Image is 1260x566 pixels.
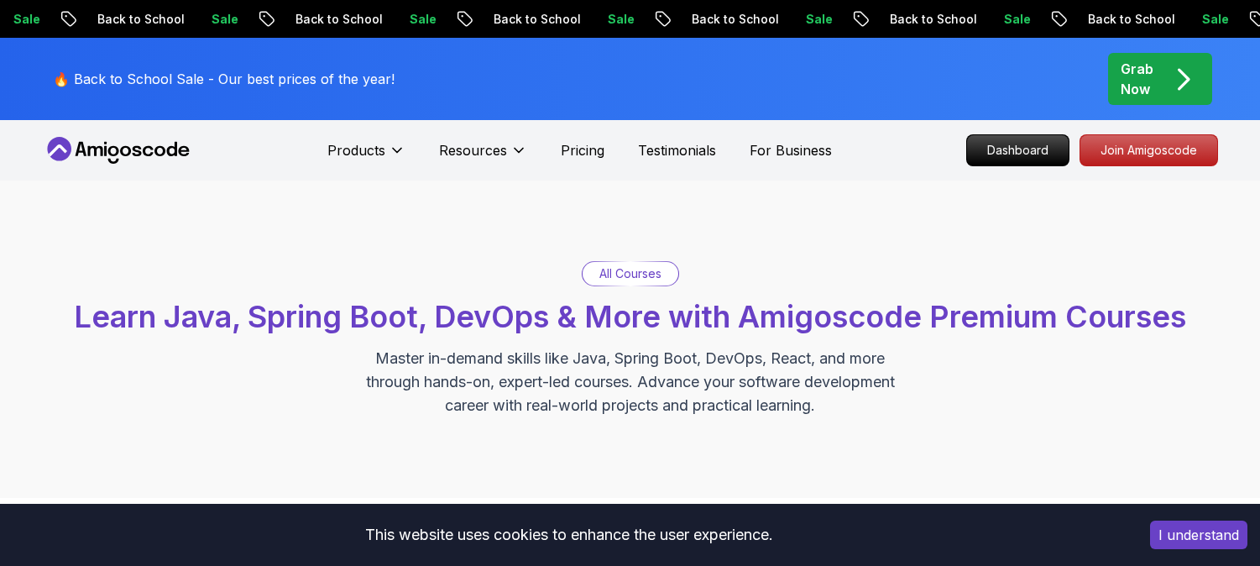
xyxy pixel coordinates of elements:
[591,11,645,28] p: Sale
[599,265,661,282] p: All Courses
[279,11,393,28] p: Back to School
[348,347,912,417] p: Master in-demand skills like Java, Spring Boot, DevOps, React, and more through hands-on, expert-...
[53,69,395,89] p: 🔥 Back to School Sale - Our best prices of the year!
[966,134,1069,166] a: Dashboard
[327,140,385,160] p: Products
[1071,11,1185,28] p: Back to School
[81,11,195,28] p: Back to School
[74,298,1186,335] span: Learn Java, Spring Boot, DevOps & More with Amigoscode Premium Courses
[393,11,447,28] p: Sale
[195,11,248,28] p: Sale
[789,11,843,28] p: Sale
[987,11,1041,28] p: Sale
[1080,134,1218,166] a: Join Amigoscode
[327,140,405,174] button: Products
[13,516,1125,553] div: This website uses cookies to enhance the user experience.
[439,140,507,160] p: Resources
[638,140,716,160] a: Testimonials
[675,11,789,28] p: Back to School
[1185,11,1239,28] p: Sale
[439,140,527,174] button: Resources
[750,140,832,160] a: For Business
[967,135,1069,165] p: Dashboard
[561,140,604,160] a: Pricing
[1150,521,1247,549] button: Accept cookies
[1121,59,1153,99] p: Grab Now
[873,11,987,28] p: Back to School
[1080,135,1217,165] p: Join Amigoscode
[477,11,591,28] p: Back to School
